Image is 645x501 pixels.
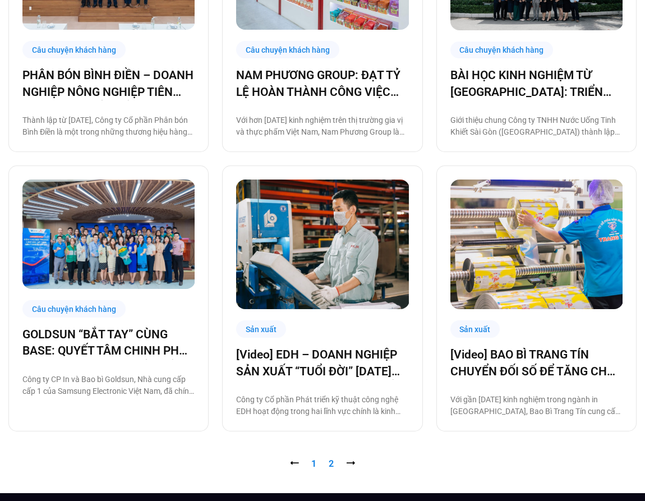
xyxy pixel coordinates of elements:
div: Sản xuất [236,320,286,338]
p: Với hơn [DATE] kinh nghiệm trên thị trường gia vị và thực phẩm Việt Nam, Nam Phương Group là đơn ... [236,114,408,138]
a: ⭢ [346,458,355,469]
p: Thành lập từ [DATE], Công ty Cổ phần Phân bón Bình Điền là một trong những thương hiệu hàng đầu c... [22,114,195,138]
a: GOLDSUN “BẮT TAY” CÙNG BASE: QUYẾT TÂM CHINH PHỤC CHẶNG ĐƯỜNG CHUYỂN ĐỔI SỐ TOÀN DIỆN [22,327,195,360]
div: Câu chuyện khách hàng [450,42,554,59]
p: Công ty CP In và Bao bì Goldsun, Nhà cung cấp cấp 1 của Samsung Electronic Việt Nam, đã chính thứ... [22,374,195,397]
a: BÀI HỌC KINH NGHIỆM TỪ [GEOGRAPHIC_DATA]: TRIỂN KHAI CÔNG NGHỆ CHO BA THẾ HỆ NHÂN SỰ [450,67,623,100]
nav: Pagination [8,457,637,471]
div: Câu chuyện khách hàng [22,300,126,318]
div: Câu chuyện khách hàng [236,41,339,58]
a: NAM PHƯƠNG GROUP: ĐẠT TỶ LỆ HOÀN THÀNH CÔNG VIỆC ĐÚNG HẠN TỚI 93% NHỜ BASE PLATFORM [236,67,408,100]
span: 1 [311,458,316,469]
p: Công ty Cổ phần Phát triển kỹ thuật công nghệ EDH hoạt động trong hai lĩnh vực chính là kinh doan... [236,394,408,417]
p: Với gần [DATE] kinh nghiệm trong ngành in [GEOGRAPHIC_DATA], Bao Bì Trang Tín cung cấp tất cả các... [450,394,623,417]
span: ⭠ [290,458,299,469]
a: 2 [329,458,334,469]
a: Doanh-nghiep-san-xua-edh-chuyen-doi-so-cung-base [236,180,408,309]
a: PHÂN BÓN BÌNH ĐIỀN – DOANH NGHIỆP NÔNG NGHIỆP TIÊN PHONG CHUYỂN ĐỔI SỐ [22,67,195,100]
a: [Video] EDH – DOANH NGHIỆP SẢN XUẤT “TUỔI ĐỜI” [DATE] VÀ CÂU CHUYỆN CHUYỂN ĐỔI SỐ CÙNG [DOMAIN_NAME] [236,347,408,380]
p: Giới thiệu chung Công ty TNHH Nước Uống Tinh Khiết Sài Gòn ([GEOGRAPHIC_DATA]) thành lập [DATE] b... [450,114,623,138]
div: Sản xuất [450,320,500,338]
div: Câu chuyện khách hàng [22,41,126,58]
img: Doanh-nghiep-san-xua-edh-chuyen-doi-so-cung-base [236,180,409,309]
img: Số hóa các quy trình làm việc cùng Base.vn là một bước trung gian cực kỳ quan trọng để Goldsun xâ... [22,180,195,289]
a: [Video] BAO BÌ TRANG TÍN CHUYỂN ĐỐI SỐ ĐỂ TĂNG CHẤT LƯỢNG, GIẢM CHI PHÍ [450,347,623,380]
